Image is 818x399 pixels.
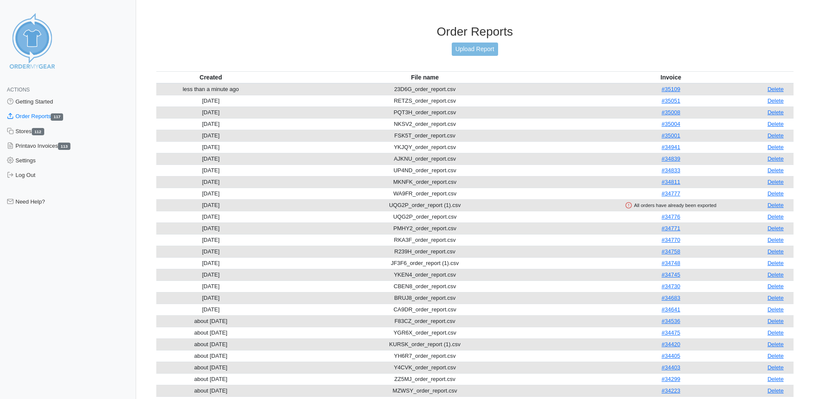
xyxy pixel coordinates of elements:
td: PQT3H_order_report.csv [265,107,584,118]
td: UQG2P_order_report.csv [265,211,584,222]
td: [DATE] [156,222,266,234]
td: NKSV2_order_report.csv [265,118,584,130]
td: YKEN4_order_report.csv [265,269,584,280]
a: #34771 [662,225,680,231]
a: #34770 [662,237,680,243]
a: Delete [767,155,784,162]
td: about [DATE] [156,362,266,373]
a: Delete [767,341,784,347]
a: Delete [767,376,784,382]
a: #34299 [662,376,680,382]
a: Delete [767,202,784,208]
a: Delete [767,225,784,231]
td: YGR6X_order_report.csv [265,327,584,338]
td: RKA3F_order_report.csv [265,234,584,246]
a: Delete [767,306,784,313]
td: [DATE] [156,164,266,176]
a: Delete [767,167,784,174]
a: Delete [767,329,784,336]
a: Delete [767,318,784,324]
td: [DATE] [156,118,266,130]
h3: Order Reports [156,24,794,39]
a: Delete [767,283,784,289]
td: MKNFK_order_report.csv [265,176,584,188]
a: #34833 [662,167,680,174]
td: about [DATE] [156,373,266,385]
a: #34748 [662,260,680,266]
td: [DATE] [156,188,266,199]
td: YH6R7_order_report.csv [265,350,584,362]
td: PMHY2_order_report.csv [265,222,584,234]
td: UP4ND_order_report.csv [265,164,584,176]
td: [DATE] [156,280,266,292]
td: [DATE] [156,130,266,141]
td: F83CZ_order_report.csv [265,315,584,327]
td: [DATE] [156,257,266,269]
a: #34745 [662,271,680,278]
td: [DATE] [156,141,266,153]
span: 117 [51,113,63,121]
a: Delete [767,353,784,359]
td: [DATE] [156,176,266,188]
a: Delete [767,144,784,150]
td: 23D6G_order_report.csv [265,83,584,95]
span: 112 [32,128,44,135]
a: Delete [767,248,784,255]
a: Delete [767,109,784,116]
td: [DATE] [156,304,266,315]
span: 113 [58,143,70,150]
a: Delete [767,86,784,92]
th: File name [265,71,584,83]
a: Delete [767,295,784,301]
a: #35004 [662,121,680,127]
a: #35001 [662,132,680,139]
td: RETZS_order_report.csv [265,95,584,107]
td: about [DATE] [156,338,266,350]
td: about [DATE] [156,327,266,338]
a: #34536 [662,318,680,324]
a: Delete [767,387,784,394]
a: #34811 [662,179,680,185]
td: [DATE] [156,95,266,107]
a: Delete [767,97,784,104]
a: #35109 [662,86,680,92]
td: R239H_order_report.csv [265,246,584,257]
a: Delete [767,213,784,220]
td: about [DATE] [156,350,266,362]
td: [DATE] [156,269,266,280]
td: KURSK_order_report (1).csv [265,338,584,350]
td: MZWSY_order_report.csv [265,385,584,396]
td: YKJQY_order_report.csv [265,141,584,153]
td: AJKNU_order_report.csv [265,153,584,164]
a: Delete [767,121,784,127]
a: #34223 [662,387,680,394]
a: Delete [767,364,784,371]
a: Delete [767,271,784,278]
td: [DATE] [156,234,266,246]
a: Delete [767,132,784,139]
a: Delete [767,237,784,243]
td: less than a minute ago [156,83,266,95]
a: Delete [767,179,784,185]
td: [DATE] [156,153,266,164]
td: [DATE] [156,199,266,211]
a: #35051 [662,97,680,104]
a: Upload Report [452,43,498,56]
a: #34941 [662,144,680,150]
a: #35008 [662,109,680,116]
a: Delete [767,190,784,197]
a: #34475 [662,329,680,336]
div: All orders have already been exported [586,201,756,209]
a: Delete [767,260,784,266]
th: Created [156,71,266,83]
td: ZZ5MJ_order_report.csv [265,373,584,385]
td: CA9DR_order_report.csv [265,304,584,315]
td: FSK5T_order_report.csv [265,130,584,141]
a: #34683 [662,295,680,301]
a: #34403 [662,364,680,371]
a: #34641 [662,306,680,313]
td: CBEN8_order_report.csv [265,280,584,292]
td: JF3F6_order_report (1).csv [265,257,584,269]
a: #34420 [662,341,680,347]
td: [DATE] [156,292,266,304]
